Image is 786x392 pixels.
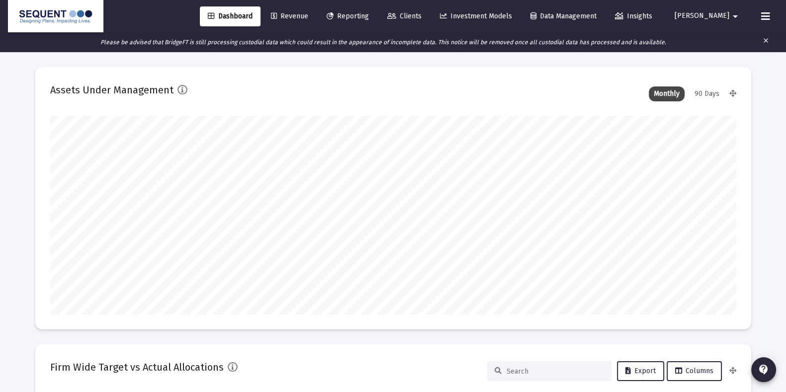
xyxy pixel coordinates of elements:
a: Revenue [263,6,316,26]
span: Revenue [271,12,308,20]
mat-icon: contact_support [758,364,770,376]
span: Clients [387,12,422,20]
mat-icon: arrow_drop_down [729,6,741,26]
input: Search [507,367,604,376]
span: Insights [615,12,652,20]
div: Monthly [649,86,685,101]
button: Columns [667,361,722,381]
a: Reporting [319,6,377,26]
a: Data Management [523,6,605,26]
a: Investment Models [432,6,520,26]
h2: Firm Wide Target vs Actual Allocations [50,359,224,375]
span: Columns [675,367,713,375]
button: Export [617,361,664,381]
span: Dashboard [208,12,253,20]
mat-icon: clear [762,35,770,50]
a: Dashboard [200,6,261,26]
span: Reporting [327,12,369,20]
a: Clients [379,6,430,26]
a: Insights [607,6,660,26]
span: Investment Models [440,12,512,20]
span: Data Management [530,12,597,20]
h2: Assets Under Management [50,82,174,98]
button: [PERSON_NAME] [663,6,753,26]
i: Please be advised that BridgeFT is still processing custodial data which could result in the appe... [100,39,666,46]
span: [PERSON_NAME] [675,12,729,20]
img: Dashboard [15,6,96,26]
div: 90 Days [690,86,724,101]
span: Export [625,367,656,375]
